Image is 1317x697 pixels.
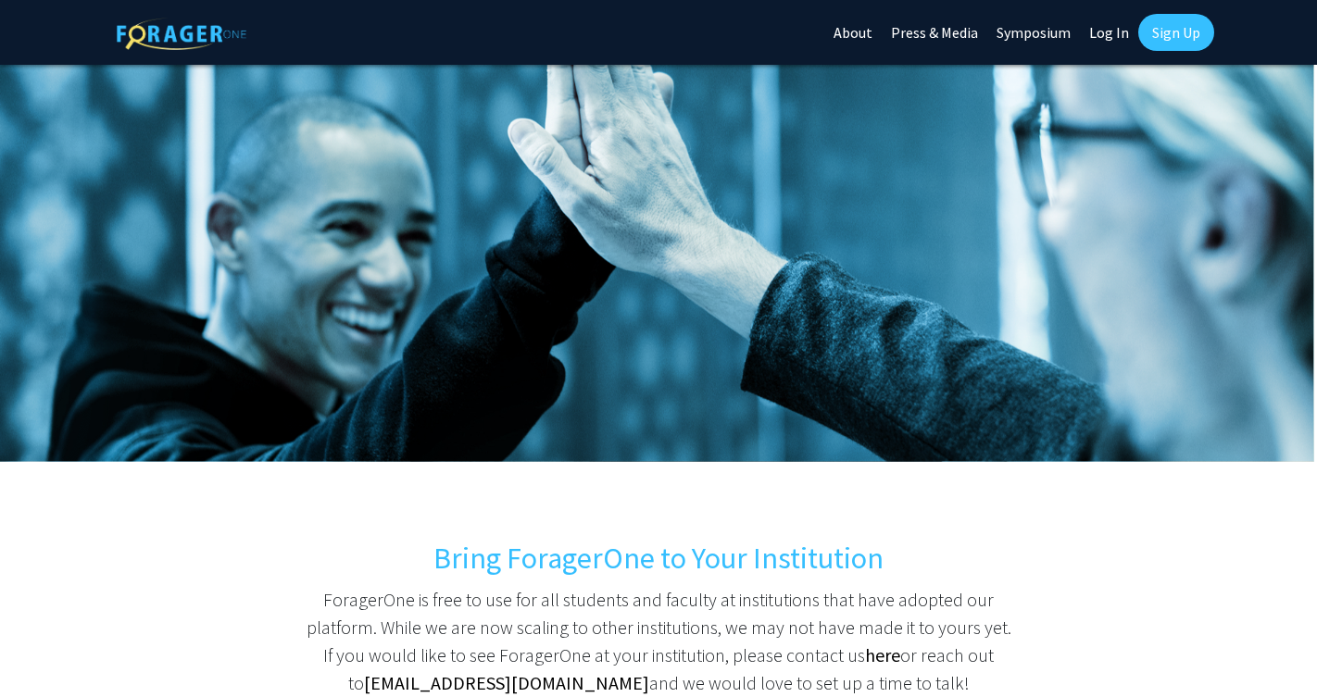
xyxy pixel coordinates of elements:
iframe: Chat [14,614,79,683]
a: Sign Up [1138,14,1214,51]
p: ForagerOne is free to use for all students and faculty at institutions that have adopted our plat... [301,586,1016,697]
a: [EMAIL_ADDRESS][DOMAIN_NAME] [364,671,649,694]
a: here [865,643,900,666]
img: ForagerOne Logo [117,18,246,50]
